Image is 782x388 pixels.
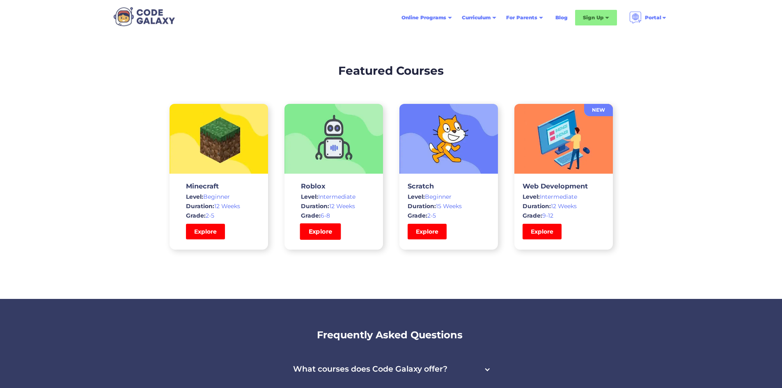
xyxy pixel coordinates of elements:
[293,365,447,374] h3: What courses does Code Galaxy offer?
[186,224,225,239] a: Explore
[523,202,605,210] div: 12 Weeks
[523,193,540,200] span: Level:
[457,10,501,25] div: Curriculum
[186,202,214,210] span: Duration:
[584,106,613,114] div: NEW
[319,212,321,219] span: :
[301,193,367,201] div: Intermediate
[584,104,613,116] a: NEW
[186,212,206,219] span: Grade:
[501,10,548,25] div: For Parents
[408,202,490,210] div: 15 Weeks
[506,14,537,22] div: For Parents
[523,212,542,219] span: Grade:
[523,202,551,210] span: Duration:
[645,14,661,22] div: Portal
[301,193,318,200] span: Level:
[301,182,367,190] h3: Roblox
[338,62,444,79] h2: Featured Courses
[408,193,490,201] div: Beginner
[408,182,490,190] h3: Scratch
[523,211,605,220] div: 9-12
[301,202,329,210] span: Duration:
[462,14,491,22] div: Curriculum
[408,224,447,239] a: Explore
[300,223,341,240] a: Explore
[550,10,573,25] a: Blog
[408,202,436,210] span: Duration:
[401,14,446,22] div: Online Programs
[186,193,203,200] span: Level:
[408,212,427,219] span: Grade:
[624,8,672,27] div: Portal
[186,182,252,190] h3: Minecraft
[397,10,457,25] div: Online Programs
[583,14,603,22] div: Sign Up
[523,224,562,239] a: Explore
[408,193,425,200] span: Level:
[575,10,617,25] div: Sign Up
[283,352,499,386] div: What courses does Code Galaxy offer?
[523,193,605,201] div: Intermediate
[186,211,252,220] div: 2-5
[301,211,367,220] div: 6-8
[186,193,252,201] div: Beginner
[523,182,605,190] h3: Web Development
[317,328,463,342] h2: Frequently Asked Questions
[408,211,490,220] div: 2-5
[301,202,367,210] div: 12 Weeks
[186,202,252,210] div: 12 Weeks
[301,212,319,219] span: Grade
